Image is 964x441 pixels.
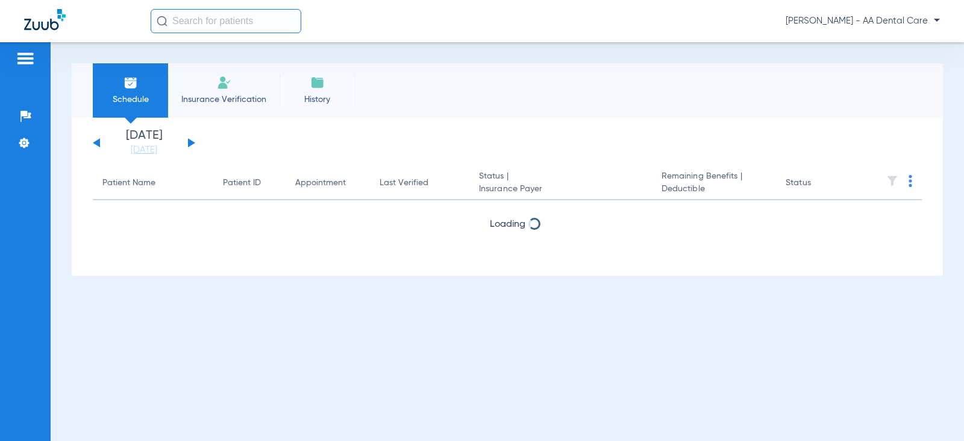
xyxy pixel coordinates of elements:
img: hamburger-icon [16,51,35,66]
span: History [289,94,346,106]
span: Schedule [102,94,159,106]
img: Schedule [124,75,138,90]
img: Zuub Logo [24,9,66,30]
div: Patient ID [223,177,261,189]
input: Search for patients [151,9,301,33]
span: Loading [490,220,525,229]
th: Status | [469,167,652,200]
img: Manual Insurance Verification [217,75,231,90]
span: Deductible [662,183,766,195]
th: Remaining Benefits | [652,167,776,200]
div: Patient Name [102,177,155,189]
div: Patient ID [223,177,276,189]
img: group-dot-blue.svg [909,175,912,187]
li: [DATE] [108,130,180,156]
div: Last Verified [380,177,460,189]
div: Appointment [295,177,360,189]
div: Appointment [295,177,346,189]
th: Status [776,167,857,200]
a: [DATE] [108,144,180,156]
img: History [310,75,325,90]
span: [PERSON_NAME] - AA Dental Care [786,15,940,27]
img: filter.svg [886,175,898,187]
span: Insurance Verification [177,94,271,106]
div: Patient Name [102,177,204,189]
span: Insurance Payer [479,183,642,195]
img: Search Icon [157,16,167,27]
div: Last Verified [380,177,428,189]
